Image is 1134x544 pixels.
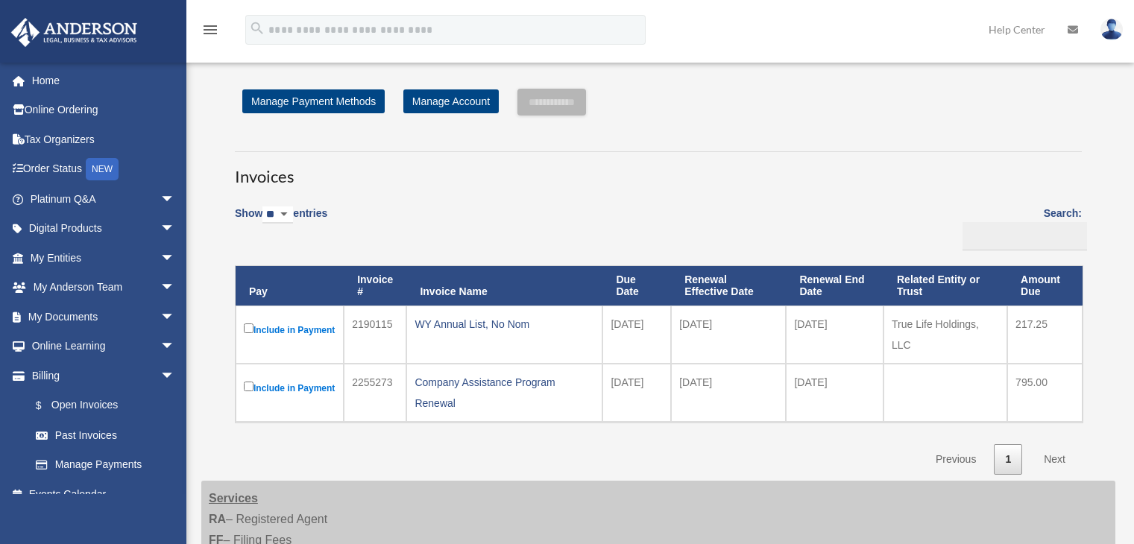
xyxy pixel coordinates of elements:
td: 2190115 [344,306,406,364]
a: Manage Payments [21,450,190,480]
a: Previous [924,444,987,475]
span: arrow_drop_down [160,184,190,215]
a: Past Invoices [21,420,190,450]
input: Search: [963,222,1087,250]
i: menu [201,21,219,39]
img: Anderson Advisors Platinum Portal [7,18,142,47]
span: arrow_drop_down [160,332,190,362]
td: [DATE] [671,306,786,364]
select: Showentries [262,206,293,224]
label: Search: [957,204,1082,250]
span: $ [44,396,51,415]
a: 1 [994,444,1022,475]
a: Online Learningarrow_drop_down [10,332,198,361]
a: Platinum Q&Aarrow_drop_down [10,184,198,214]
div: NEW [86,158,119,180]
td: [DATE] [602,364,671,422]
th: Due Date: activate to sort column ascending [602,266,671,306]
div: WY Annual List, No Nom [415,314,594,335]
th: Amount Due: activate to sort column ascending [1007,266,1083,306]
th: Invoice #: activate to sort column ascending [344,266,406,306]
h3: Invoices [235,151,1082,189]
input: Include in Payment [244,382,253,391]
span: arrow_drop_down [160,361,190,391]
label: Include in Payment [244,379,336,397]
td: [DATE] [602,306,671,364]
strong: Services [209,492,258,505]
th: Renewal Effective Date: activate to sort column ascending [671,266,786,306]
td: [DATE] [671,364,786,422]
a: Order StatusNEW [10,154,198,185]
i: search [249,20,265,37]
th: Invoice Name: activate to sort column ascending [406,266,602,306]
a: Manage Payment Methods [242,89,385,113]
div: Company Assistance Program Renewal [415,372,594,414]
input: Include in Payment [244,323,253,333]
span: arrow_drop_down [160,273,190,303]
th: Related Entity or Trust: activate to sort column ascending [883,266,1007,306]
td: 2255273 [344,364,406,422]
span: arrow_drop_down [160,302,190,332]
span: arrow_drop_down [160,214,190,244]
a: My Anderson Teamarrow_drop_down [10,273,198,303]
span: arrow_drop_down [160,243,190,273]
td: 795.00 [1007,364,1083,422]
a: My Entitiesarrow_drop_down [10,243,198,273]
td: [DATE] [786,364,883,422]
a: Next [1033,444,1077,475]
td: [DATE] [786,306,883,364]
td: True Life Holdings, LLC [883,306,1007,364]
strong: RA [209,513,226,525]
a: My Documentsarrow_drop_down [10,302,198,332]
a: Online Ordering [10,95,198,125]
label: Show entries [235,204,327,238]
a: Digital Productsarrow_drop_down [10,214,198,244]
a: Manage Account [403,89,499,113]
a: Events Calendar [10,479,198,509]
a: menu [201,26,219,39]
a: Billingarrow_drop_down [10,361,190,390]
label: Include in Payment [244,320,336,339]
a: $Open Invoices [21,390,183,421]
a: Home [10,66,198,95]
th: Pay: activate to sort column descending [236,266,344,306]
a: Tax Organizers [10,124,198,154]
img: User Pic [1100,19,1123,40]
th: Renewal End Date: activate to sort column ascending [786,266,883,306]
td: 217.25 [1007,306,1083,364]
